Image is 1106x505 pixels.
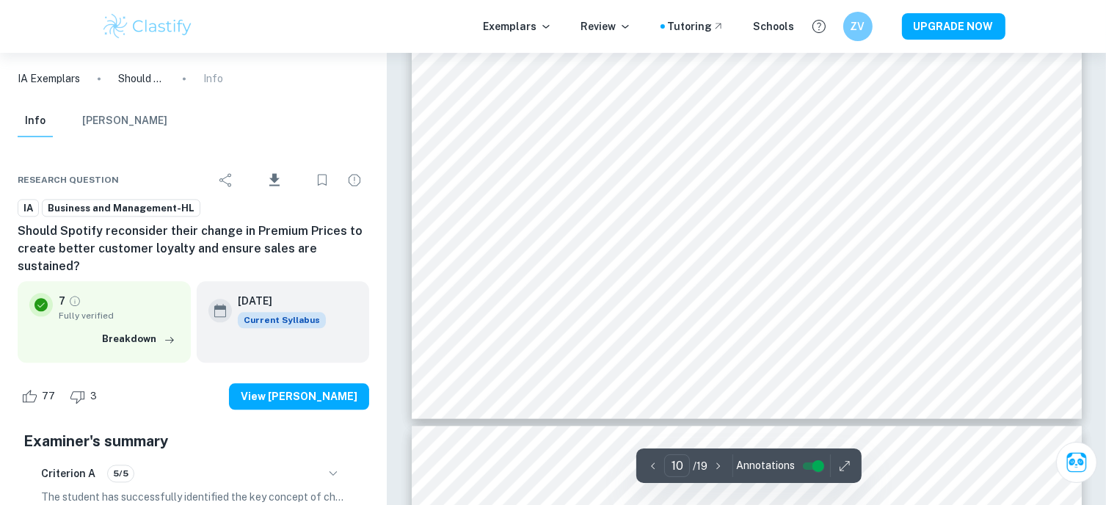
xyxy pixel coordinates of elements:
p: Info [203,70,223,87]
p: Review [581,18,631,34]
img: Clastify logo [101,12,194,41]
button: ZV [843,12,873,41]
span: Research question [18,173,119,186]
h6: [DATE] [238,293,314,309]
div: Dislike [66,385,105,408]
a: Grade fully verified [68,294,81,308]
span: IA [18,201,38,216]
button: UPGRADE NOW [902,13,1005,40]
span: Fully verified [59,309,179,322]
p: / 19 [693,458,707,474]
p: 7 [59,293,65,309]
button: Breakdown [98,328,179,350]
span: Business and Management-HL [43,201,200,216]
div: Like [18,385,63,408]
span: Current Syllabus [238,312,326,328]
div: This exemplar is based on the current syllabus. Feel free to refer to it for inspiration/ideas wh... [238,312,326,328]
span: 5/5 [108,467,134,480]
h6: ZV [849,18,866,34]
a: IA Exemplars [18,70,80,87]
a: Schools [754,18,795,34]
h6: Should Spotify reconsider their change in Premium Prices to create better customer loyalty and en... [18,222,369,275]
button: [PERSON_NAME] [82,105,167,137]
span: 3 [82,389,105,404]
button: View [PERSON_NAME] [229,383,369,410]
a: Tutoring [668,18,724,34]
div: Report issue [340,165,369,195]
button: Help and Feedback [807,14,832,39]
p: Exemplars [484,18,552,34]
span: Annotations [736,458,795,473]
a: IA [18,199,39,217]
p: The student has successfully identified the key concept of change, which is clearly articulated i... [41,489,346,505]
h6: Criterion A [41,465,95,482]
button: Info [18,105,53,137]
div: Bookmark [308,165,337,195]
p: Should Spotify reconsider their change in Premium Prices to create better customer loyalty and en... [118,70,165,87]
div: Download [244,161,305,199]
button: Ask Clai [1056,442,1097,483]
span: 77 [34,389,63,404]
a: Business and Management-HL [42,199,200,217]
div: Share [211,165,241,195]
h5: Examiner's summary [23,430,363,452]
